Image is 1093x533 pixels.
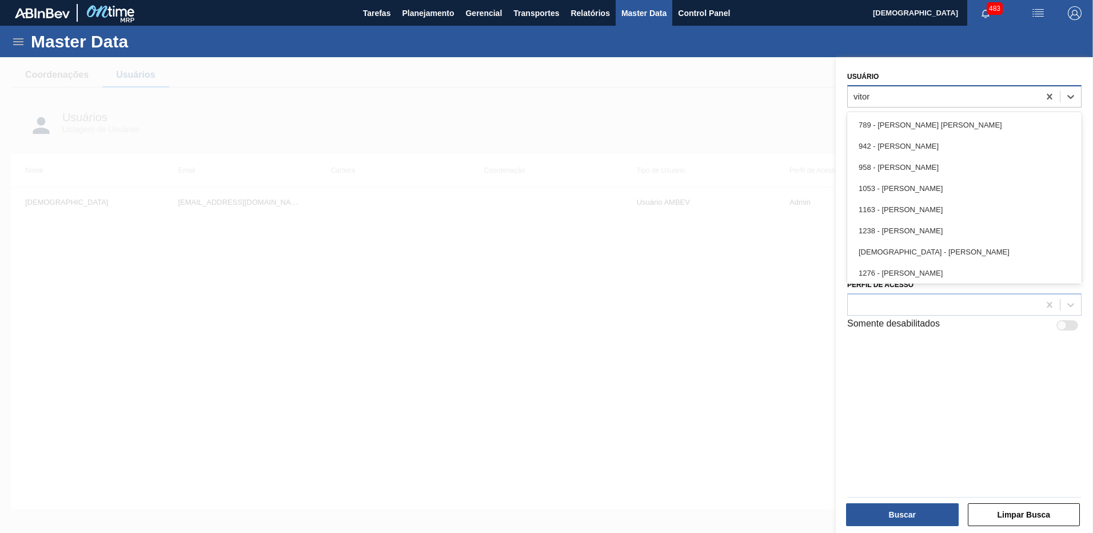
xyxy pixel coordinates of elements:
[1068,6,1082,20] img: Logout
[846,503,959,526] button: Buscar
[571,6,609,20] span: Relatórios
[31,35,234,48] h1: Master Data
[987,2,1003,15] span: 483
[1031,6,1045,20] img: userActions
[402,6,454,20] span: Planejamento
[15,8,70,18] img: TNhmsLtSVTkK8tSr43FrP2fwEKptu5GPRR3wAAAABJRU5ErkJggg==
[621,6,667,20] span: Master Data
[847,178,1082,199] div: 1053 - [PERSON_NAME]
[847,157,1082,178] div: 958 - [PERSON_NAME]
[847,281,914,289] label: Perfil de Acesso
[465,6,502,20] span: Gerencial
[678,6,730,20] span: Control Panel
[513,6,559,20] span: Transportes
[847,73,879,81] label: Usuário
[847,319,940,332] label: Somente desabilitados
[847,136,1082,157] div: 942 - [PERSON_NAME]
[967,5,1004,21] button: Notificações
[847,241,1082,262] div: [DEMOGRAPHIC_DATA] - [PERSON_NAME]
[847,114,1082,136] div: 789 - [PERSON_NAME] [PERSON_NAME]
[363,6,391,20] span: Tarefas
[968,503,1080,526] button: Limpar Busca
[847,262,1082,284] div: 1276 - [PERSON_NAME]
[847,199,1082,220] div: 1163 - [PERSON_NAME]
[847,220,1082,241] div: 1238 - [PERSON_NAME]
